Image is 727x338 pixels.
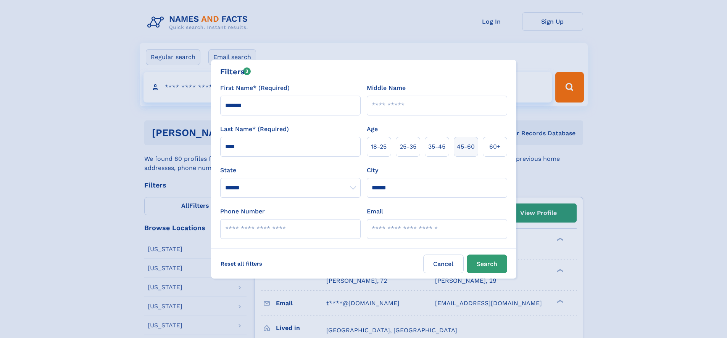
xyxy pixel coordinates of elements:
span: 18‑25 [371,142,387,151]
label: Email [367,207,383,216]
label: Last Name* (Required) [220,125,289,134]
label: Middle Name [367,83,406,93]
span: 60+ [489,142,501,151]
span: 45‑60 [457,142,475,151]
label: Cancel [423,255,464,273]
label: Reset all filters [216,255,267,273]
span: 25‑35 [400,142,416,151]
span: 35‑45 [428,142,445,151]
label: Phone Number [220,207,265,216]
label: State [220,166,361,175]
label: City [367,166,378,175]
button: Search [467,255,507,273]
label: First Name* (Required) [220,83,290,93]
div: Filters [220,66,251,77]
label: Age [367,125,378,134]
